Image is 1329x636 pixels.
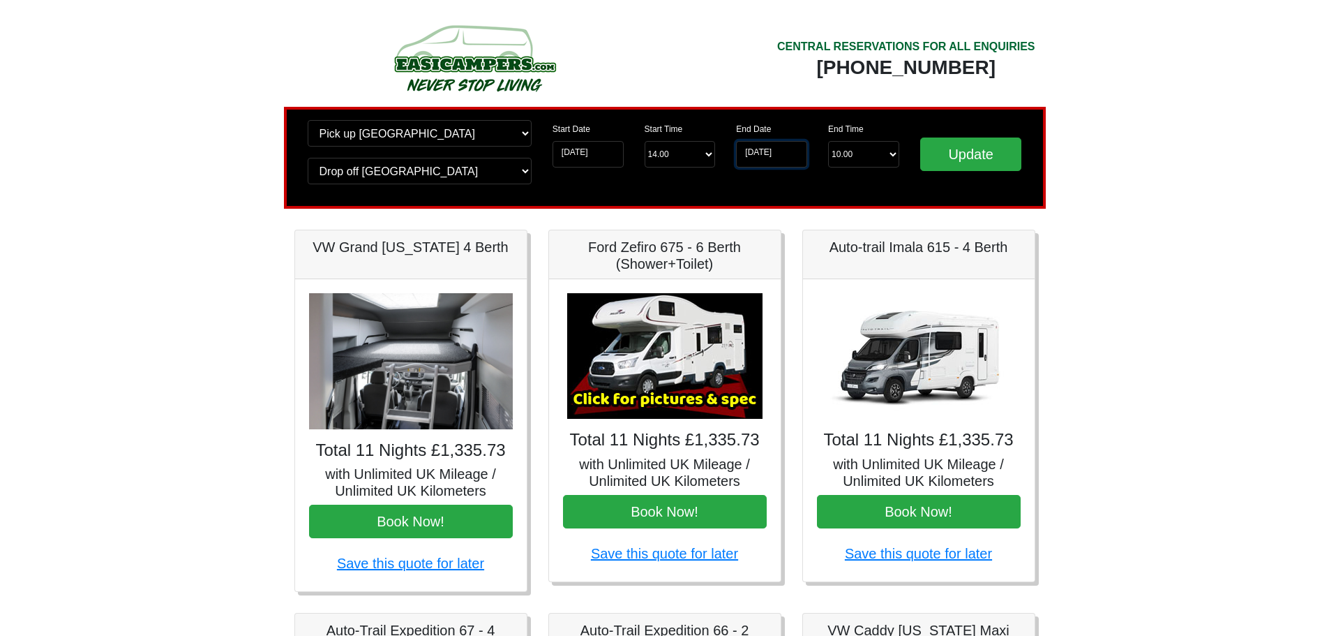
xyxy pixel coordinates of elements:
[817,456,1021,489] h5: with Unlimited UK Mileage / Unlimited UK Kilometers
[845,546,992,561] a: Save this quote for later
[309,466,513,499] h5: with Unlimited UK Mileage / Unlimited UK Kilometers
[828,123,864,135] label: End Time
[309,239,513,256] h5: VW Grand [US_STATE] 4 Berth
[817,495,1021,528] button: Book Now!
[337,556,484,571] a: Save this quote for later
[591,546,738,561] a: Save this quote for later
[563,456,767,489] h5: with Unlimited UK Mileage / Unlimited UK Kilometers
[736,123,771,135] label: End Date
[777,38,1035,55] div: CENTRAL RESERVATIONS FOR ALL ENQUIRIES
[309,441,513,461] h4: Total 11 Nights £1,335.73
[920,138,1022,171] input: Update
[553,123,590,135] label: Start Date
[553,141,624,168] input: Start Date
[342,20,607,96] img: campers-checkout-logo.png
[309,505,513,538] button: Book Now!
[645,123,683,135] label: Start Time
[817,239,1021,256] h5: Auto-trail Imala 615 - 4 Berth
[567,293,763,419] img: Ford Zefiro 675 - 6 Berth (Shower+Toilet)
[309,293,513,429] img: VW Grand California 4 Berth
[563,430,767,450] h4: Total 11 Nights £1,335.73
[821,293,1016,419] img: Auto-trail Imala 615 - 4 Berth
[817,430,1021,450] h4: Total 11 Nights £1,335.73
[563,495,767,528] button: Book Now!
[563,239,767,272] h5: Ford Zefiro 675 - 6 Berth (Shower+Toilet)
[736,141,807,168] input: Return Date
[777,55,1035,80] div: [PHONE_NUMBER]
